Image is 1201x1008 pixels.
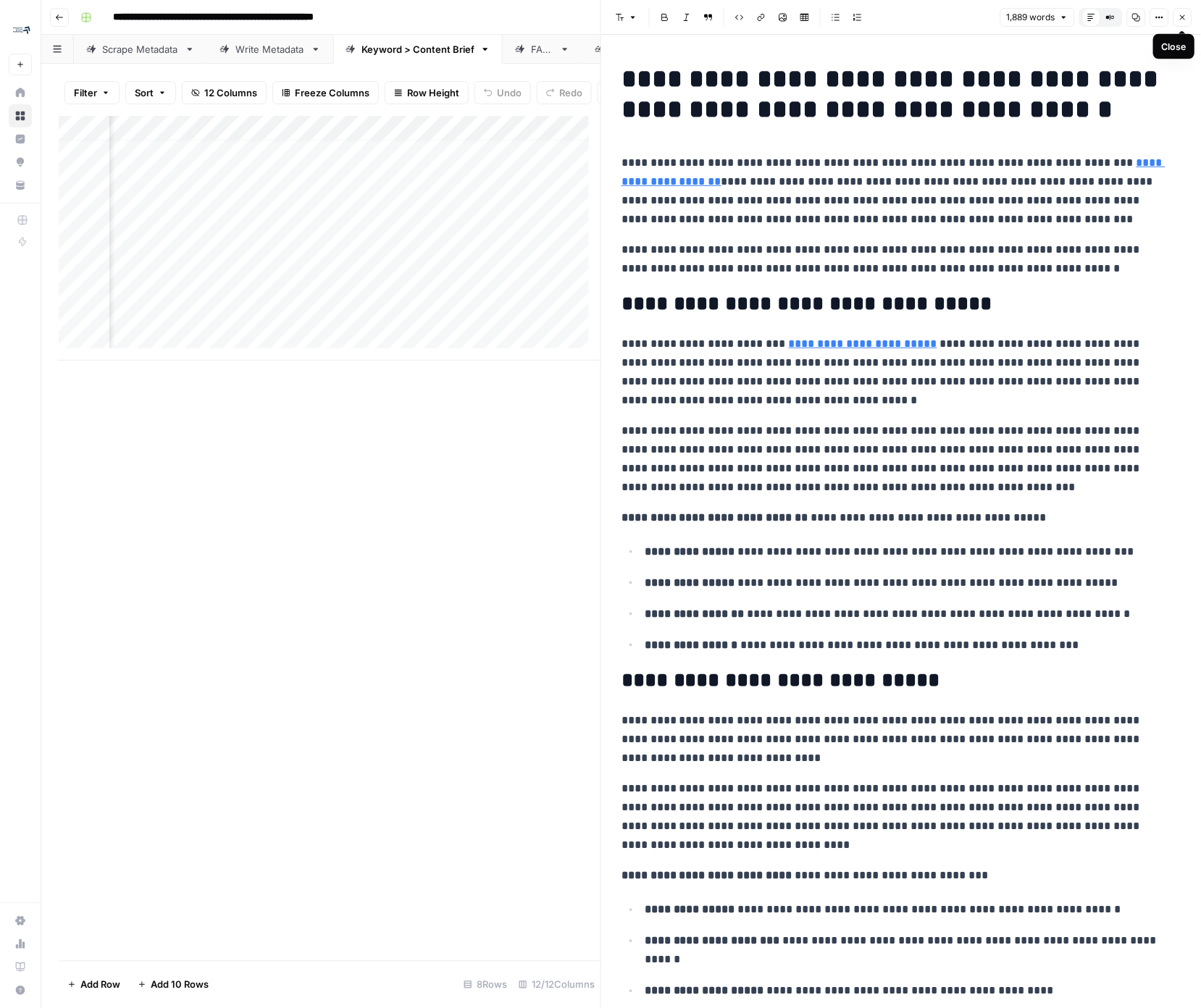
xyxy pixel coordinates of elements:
[9,127,32,151] a: Insights
[474,81,531,104] button: Undo
[1007,11,1055,24] span: 1,889 words
[125,81,176,104] button: Sort
[531,42,554,56] div: FAQs
[295,85,369,100] span: Freeze Columns
[9,910,32,933] a: Settings
[151,978,209,992] span: Add 10 Rows
[9,933,32,956] a: Usage
[559,85,582,100] span: Redo
[497,85,522,100] span: Undo
[503,35,582,64] a: FAQs
[9,956,32,979] a: Learning Hub
[64,81,120,104] button: Filter
[59,973,129,996] button: Add Row
[235,42,305,56] div: Write Metadata
[513,973,600,996] div: 12/12 Columns
[9,104,32,127] a: Browse
[361,42,474,56] div: Keyword > Content Brief
[333,35,503,64] a: Keyword > Content Brief
[9,979,32,1002] button: Help + Support
[458,973,513,996] div: 8 Rows
[204,85,257,100] span: 12 Columns
[272,81,379,104] button: Freeze Columns
[582,35,699,64] a: FAQ Answers
[74,85,97,100] span: Filter
[80,978,120,992] span: Add Row
[9,174,32,197] a: Your Data
[537,81,592,104] button: Redo
[9,12,32,48] button: Workspace: Compound Growth
[74,35,207,64] a: Scrape Metadata
[9,17,35,43] img: Compound Growth Logo
[9,81,32,104] a: Home
[1000,8,1075,27] button: 1,889 words
[102,42,179,56] div: Scrape Metadata
[1162,39,1187,53] div: Close
[407,85,459,100] span: Row Height
[129,973,217,996] button: Add 10 Rows
[207,35,333,64] a: Write Metadata
[182,81,267,104] button: 12 Columns
[135,85,154,100] span: Sort
[385,81,469,104] button: Row Height
[9,151,32,174] a: Opportunities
